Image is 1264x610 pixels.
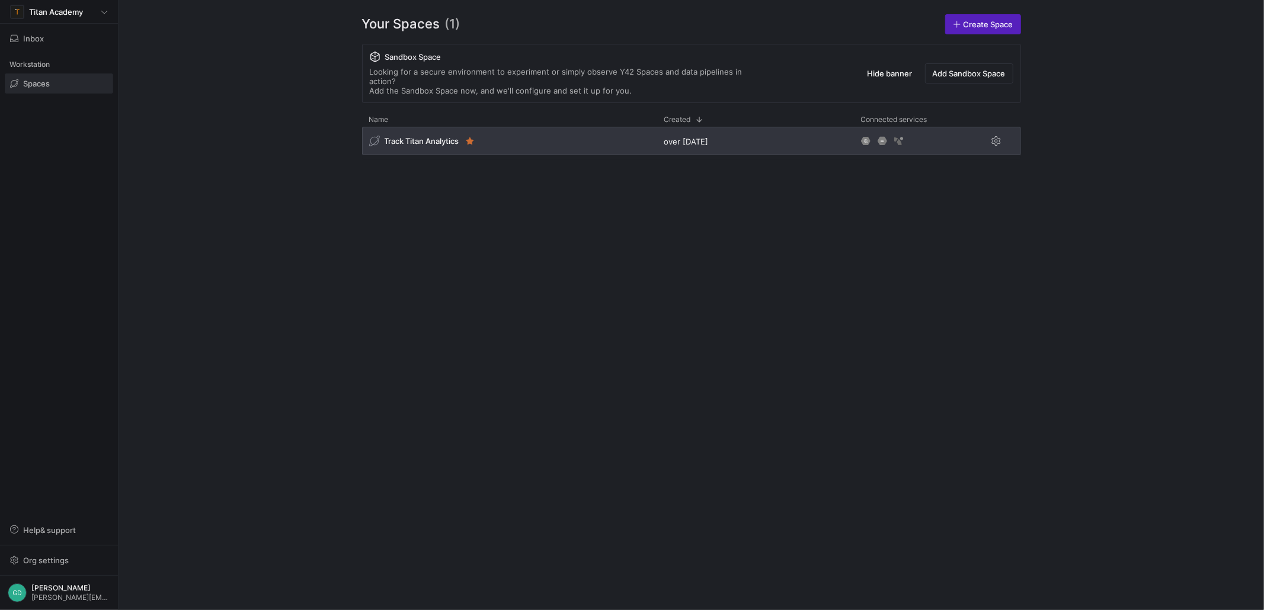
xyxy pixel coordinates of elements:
img: https://storage.googleapis.com/y42-prod-data-exchange/images/M4PIZmlr0LOyhR8acEy9Mp195vnbki1rrADR... [11,6,23,18]
div: Looking for a secure environment to experiment or simply observe Y42 Spaces and data pipelines in... [370,67,767,95]
span: Create Space [964,20,1013,29]
div: Press SPACE to select this row. [362,127,1021,160]
span: [PERSON_NAME] [31,584,110,592]
button: Org settings [5,550,113,570]
a: Create Space [945,14,1021,34]
span: (1) [445,14,460,34]
span: Help & support [23,525,76,535]
div: Workstation [5,56,113,73]
span: Your Spaces [362,14,440,34]
span: over [DATE] [664,137,709,146]
span: Created [664,115,691,124]
span: Spaces [23,79,50,88]
span: [PERSON_NAME][EMAIL_ADDRESS][DOMAIN_NAME] [31,593,110,602]
button: Inbox [5,28,113,49]
span: Titan Academy [29,7,83,17]
div: GD [8,583,27,602]
span: Name [369,115,389,124]
span: Connected services [861,115,927,124]
span: Sandbox Space [385,52,441,62]
span: Org settings [23,556,69,565]
button: Hide banner [860,63,920,84]
a: Spaces [5,73,113,94]
span: Track Titan Analytics [385,136,459,146]
button: Help& support [5,520,113,540]
span: Add Sandbox Space [933,69,1006,78]
button: GD[PERSON_NAME][PERSON_NAME][EMAIL_ADDRESS][DOMAIN_NAME] [5,580,113,605]
button: Add Sandbox Space [925,63,1013,84]
span: Inbox [23,34,44,43]
a: Org settings [5,557,113,566]
span: Hide banner [868,69,913,78]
